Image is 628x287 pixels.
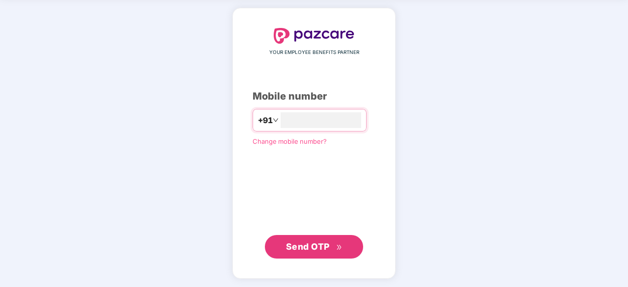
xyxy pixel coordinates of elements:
[269,49,359,56] span: YOUR EMPLOYEE BENEFITS PARTNER
[253,137,327,145] a: Change mobile number?
[336,244,343,251] span: double-right
[258,114,273,127] span: +91
[273,117,279,123] span: down
[274,28,354,44] img: logo
[286,241,330,252] span: Send OTP
[265,235,363,259] button: Send OTPdouble-right
[253,89,375,104] div: Mobile number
